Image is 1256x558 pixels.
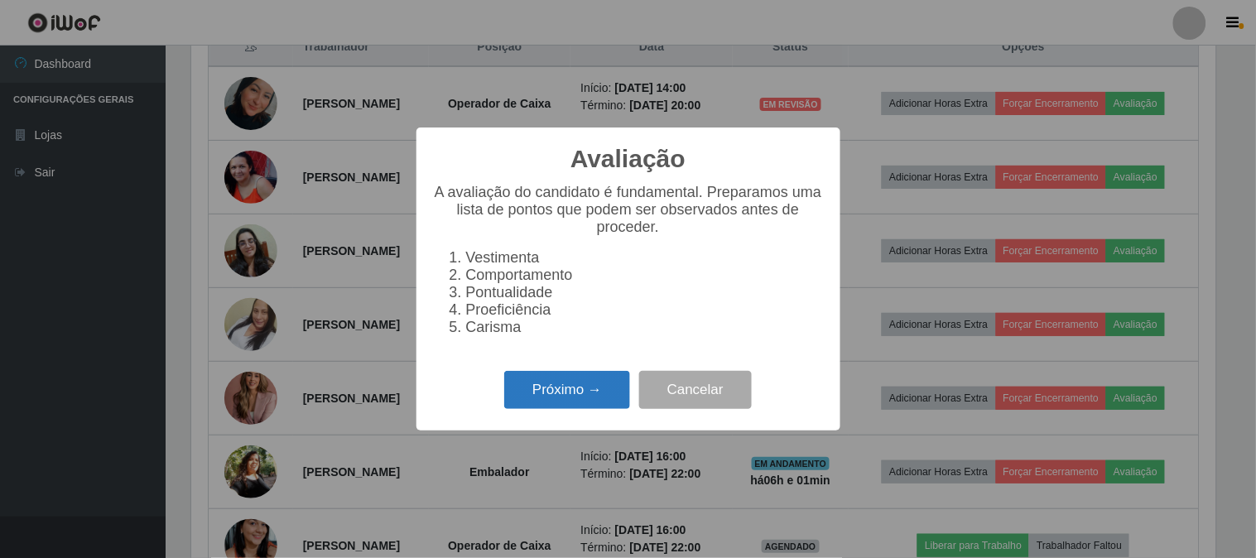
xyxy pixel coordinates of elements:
[466,267,824,284] li: Comportamento
[570,144,686,174] h2: Avaliação
[433,184,824,236] p: A avaliação do candidato é fundamental. Preparamos uma lista de pontos que podem ser observados a...
[466,319,824,336] li: Carisma
[466,284,824,301] li: Pontualidade
[504,371,630,410] button: Próximo →
[466,249,824,267] li: Vestimenta
[466,301,824,319] li: Proeficiência
[639,371,752,410] button: Cancelar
